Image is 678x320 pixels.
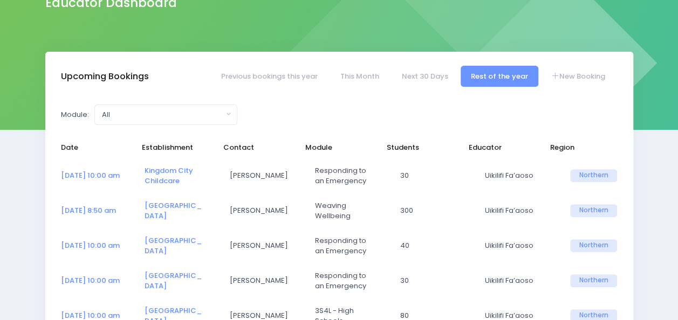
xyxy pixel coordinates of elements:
[308,263,393,298] td: Responding to an Emergency
[478,158,563,193] td: Uikilifi Fa’aoso
[387,142,446,153] span: Students
[61,71,149,82] h3: Upcoming Bookings
[223,228,308,263] td: Caroline Craven
[485,205,544,216] span: Uikilifi Fa’aoso
[563,228,617,263] td: Northern
[230,205,289,216] span: [PERSON_NAME]
[145,270,202,291] a: [GEOGRAPHIC_DATA]
[61,170,120,180] a: [DATE] 10:00 am
[315,165,374,186] span: Responding to an Emergency
[305,142,365,153] span: Module
[61,240,120,251] a: [DATE] 10:00 am
[400,205,459,216] span: 300
[61,158,138,193] td: <a href="https://app.stjis.org.nz/bookings/523776" class="font-weight-bold">25 Aug at 10:00 am</a>
[223,158,308,193] td: Nikkey Cloete
[223,142,283,153] span: Contact
[392,66,459,87] a: Next 30 Days
[138,158,223,193] td: <a href="https://app.stjis.org.nz/establishments/208641" class="font-weight-bold">Kingdom City Ch...
[138,193,223,228] td: <a href="https://app.stjis.org.nz/establishments/207108" class="font-weight-bold">De La Salle Col...
[230,275,289,286] span: [PERSON_NAME]
[145,235,202,256] a: [GEOGRAPHIC_DATA]
[223,263,308,298] td: Allana Attwood
[478,263,563,298] td: Uikilifi Fa’aoso
[400,240,459,251] span: 40
[223,193,308,228] td: Jennifer Stauffert
[570,274,617,287] span: Northern
[540,66,615,87] a: New Booking
[61,193,138,228] td: <a href="https://app.stjis.org.nz/bookings/523883" class="font-weight-bold">26 Aug at 8:50 am</a>
[570,239,617,252] span: Northern
[230,240,289,251] span: [PERSON_NAME]
[478,228,563,263] td: Uikilifi Fa’aoso
[94,105,237,125] button: All
[61,142,120,153] span: Date
[393,263,478,298] td: 30
[400,275,459,286] span: 30
[570,204,617,217] span: Northern
[478,193,563,228] td: Uikilifi Fa’aoso
[145,200,202,221] a: [GEOGRAPHIC_DATA]
[393,228,478,263] td: 40
[230,170,289,181] span: [PERSON_NAME]
[61,228,138,263] td: <a href="https://app.stjis.org.nz/bookings/523583" class="font-weight-bold">27 Aug at 10:00 am</a>
[138,228,223,263] td: <a href="https://app.stjis.org.nz/establishments/204733" class="font-weight-bold">Kaurilands Kind...
[393,193,478,228] td: 300
[145,165,193,186] a: Kingdom City Childcare
[461,66,538,87] a: Rest of the year
[550,142,609,153] span: Region
[102,109,223,120] div: All
[393,158,478,193] td: 30
[308,193,393,228] td: Weaving Wellbeing
[315,200,374,221] span: Weaving Wellbeing
[330,66,389,87] a: This Month
[138,263,223,298] td: <a href="https://app.stjis.org.nz/establishments/207546" class="font-weight-bold">Little Treehous...
[315,235,374,256] span: Responding to an Emergency
[308,228,393,263] td: Responding to an Emergency
[570,169,617,182] span: Northern
[485,170,544,181] span: Uikilifi Fa’aoso
[61,275,120,286] a: [DATE] 10:00 am
[563,193,617,228] td: Northern
[61,263,138,298] td: <a href="https://app.stjis.org.nz/bookings/523733" class="font-weight-bold">28 Aug at 10:00 am</a>
[61,109,89,120] label: Module:
[469,142,528,153] span: Educator
[142,142,201,153] span: Establishment
[315,270,374,291] span: Responding to an Emergency
[563,263,617,298] td: Northern
[210,66,328,87] a: Previous bookings this year
[563,158,617,193] td: Northern
[61,205,116,215] a: [DATE] 8:50 am
[308,158,393,193] td: Responding to an Emergency
[400,170,459,181] span: 30
[485,275,544,286] span: Uikilifi Fa’aoso
[485,240,544,251] span: Uikilifi Fa’aoso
